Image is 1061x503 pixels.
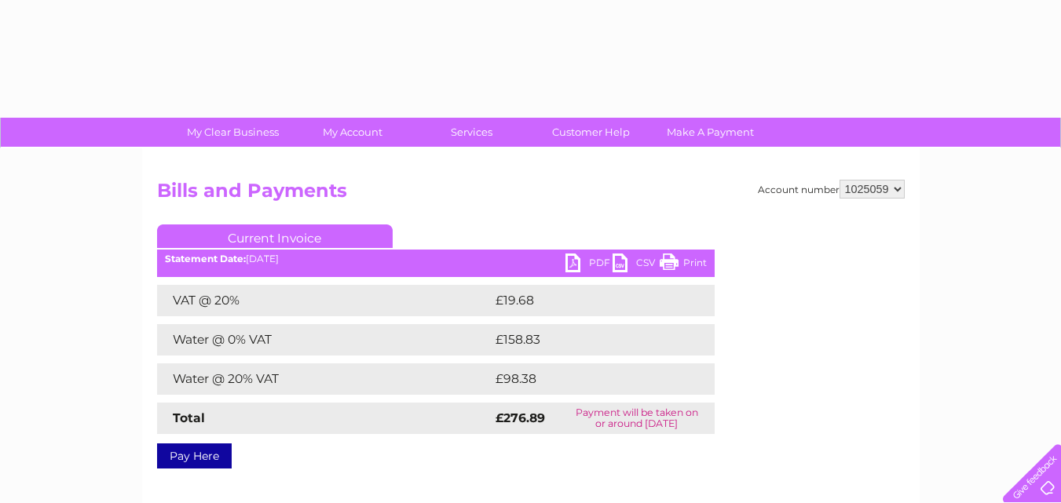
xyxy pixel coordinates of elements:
[157,253,715,264] div: [DATE]
[559,403,714,434] td: Payment will be taken on or around [DATE]
[168,118,298,147] a: My Clear Business
[492,324,686,355] td: £158.83
[758,180,905,199] div: Account number
[492,363,684,395] td: £98.38
[157,224,393,248] a: Current Invoice
[165,253,246,264] b: Statement Date:
[287,118,417,147] a: My Account
[157,180,905,210] h2: Bills and Payments
[526,118,656,147] a: Customer Help
[173,410,205,425] strong: Total
[407,118,536,147] a: Services
[565,253,613,276] a: PDF
[157,324,492,355] td: Water @ 0% VAT
[613,253,660,276] a: CSV
[157,285,492,316] td: VAT @ 20%
[646,118,775,147] a: Make A Payment
[496,410,545,425] strong: £276.89
[660,253,707,276] a: Print
[157,363,492,395] td: Water @ 20% VAT
[157,443,232,468] a: Pay Here
[492,285,682,316] td: £19.68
